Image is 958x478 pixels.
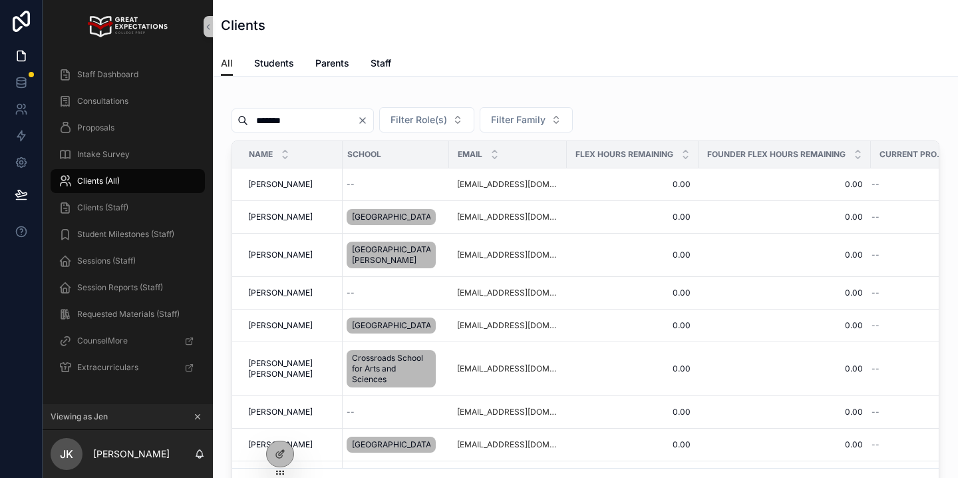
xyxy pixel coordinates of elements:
[315,57,349,70] span: Parents
[872,212,879,222] span: --
[457,212,559,222] a: [EMAIL_ADDRESS][DOMAIN_NAME]
[575,288,691,298] span: 0.00
[379,107,474,132] button: Select Button
[872,179,879,190] span: --
[352,439,430,450] span: [GEOGRAPHIC_DATA]
[357,115,373,126] button: Clear
[248,439,313,450] span: [PERSON_NAME]
[457,363,559,374] a: [EMAIL_ADDRESS][DOMAIN_NAME]
[51,196,205,220] a: Clients (Staff)
[248,250,313,260] span: [PERSON_NAME]
[872,250,879,260] span: --
[707,288,863,298] a: 0.00
[347,179,441,190] a: --
[248,179,313,190] span: [PERSON_NAME]
[347,407,441,417] a: --
[88,16,167,37] img: App logo
[352,212,430,222] span: [GEOGRAPHIC_DATA]
[347,179,355,190] span: --
[51,411,108,422] span: Viewing as Jen
[872,363,955,374] a: --
[707,439,863,450] a: 0.00
[248,288,313,298] span: [PERSON_NAME]
[248,179,335,190] a: [PERSON_NAME]
[872,250,955,260] a: --
[315,51,349,78] a: Parents
[707,212,863,222] a: 0.00
[347,348,441,390] a: Crossroads School for Arts and Sciences
[457,320,559,331] a: [EMAIL_ADDRESS][DOMAIN_NAME]
[77,69,138,80] span: Staff Dashboard
[77,282,163,293] span: Session Reports (Staff)
[254,51,294,78] a: Students
[491,113,546,126] span: Filter Family
[371,57,391,70] span: Staff
[872,407,879,417] span: --
[347,206,441,228] a: [GEOGRAPHIC_DATA]
[457,179,559,190] a: [EMAIL_ADDRESS][DOMAIN_NAME]
[872,407,955,417] a: --
[93,447,170,461] p: [PERSON_NAME]
[51,276,205,300] a: Session Reports (Staff)
[352,244,430,266] span: [GEOGRAPHIC_DATA][PERSON_NAME]
[51,142,205,166] a: Intake Survey
[51,89,205,113] a: Consultations
[254,57,294,70] span: Students
[347,239,441,271] a: [GEOGRAPHIC_DATA][PERSON_NAME]
[707,407,863,417] a: 0.00
[575,149,673,160] span: Flex Hours Remaining
[77,229,174,240] span: Student Milestones (Staff)
[248,288,335,298] a: [PERSON_NAME]
[575,250,691,260] a: 0.00
[458,149,482,160] span: Email
[248,212,335,222] a: [PERSON_NAME]
[457,407,559,417] a: [EMAIL_ADDRESS][DOMAIN_NAME]
[575,407,691,417] a: 0.00
[248,407,313,417] span: [PERSON_NAME]
[457,250,559,260] a: [EMAIL_ADDRESS][DOMAIN_NAME]
[248,250,335,260] a: [PERSON_NAME]
[77,176,120,186] span: Clients (All)
[575,320,691,331] a: 0.00
[707,320,863,331] a: 0.00
[248,320,335,331] a: [PERSON_NAME]
[575,212,691,222] a: 0.00
[347,149,381,160] span: School
[872,212,955,222] a: --
[480,107,573,132] button: Select Button
[77,336,128,346] span: CounselMore
[51,169,205,193] a: Clients (All)
[872,288,955,298] a: --
[43,53,213,397] div: scrollable content
[347,288,441,298] a: --
[707,250,863,260] a: 0.00
[575,179,691,190] a: 0.00
[248,358,335,379] a: [PERSON_NAME] [PERSON_NAME]
[575,363,691,374] a: 0.00
[457,288,559,298] a: [EMAIL_ADDRESS][DOMAIN_NAME]
[872,288,879,298] span: --
[51,116,205,140] a: Proposals
[872,320,955,331] a: --
[77,149,130,160] span: Intake Survey
[248,212,313,222] span: [PERSON_NAME]
[872,320,879,331] span: --
[872,363,879,374] span: --
[77,122,114,133] span: Proposals
[575,439,691,450] a: 0.00
[77,362,138,373] span: Extracurriculars
[457,439,559,450] a: [EMAIL_ADDRESS][DOMAIN_NAME]
[248,407,335,417] a: [PERSON_NAME]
